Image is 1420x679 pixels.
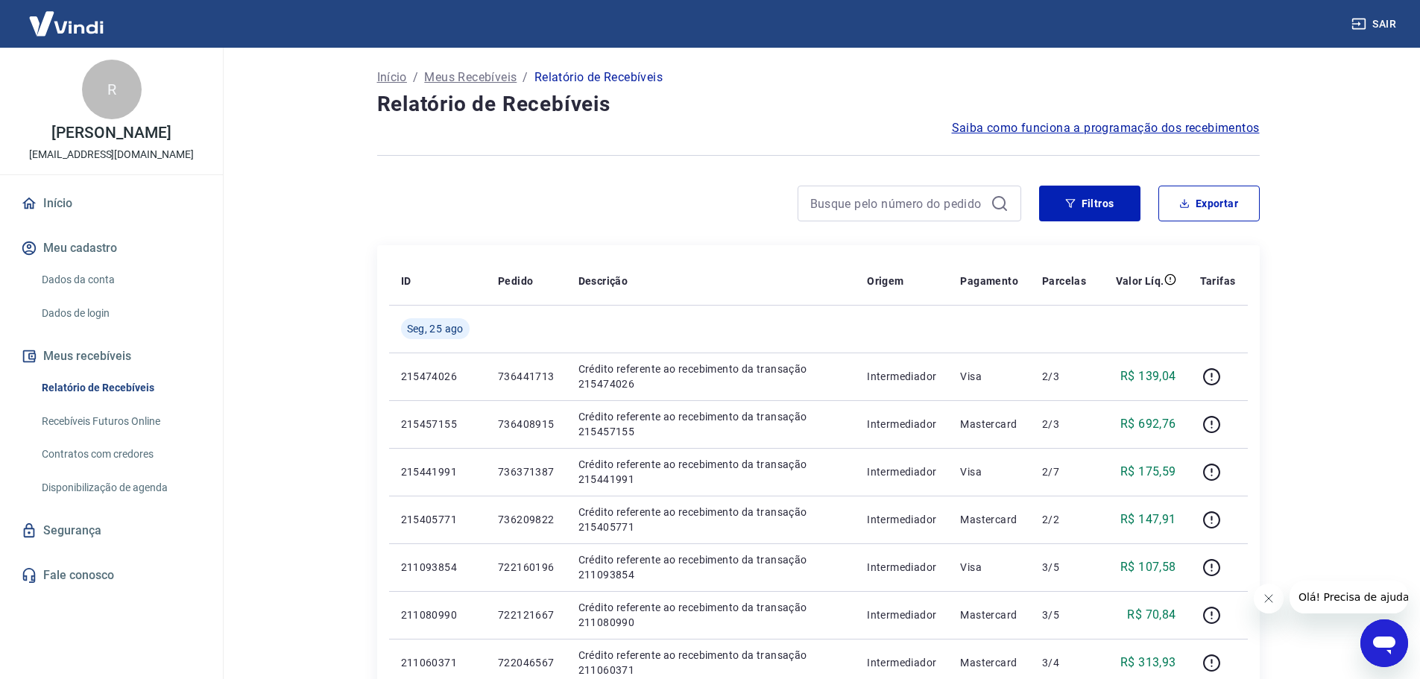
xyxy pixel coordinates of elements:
a: Contratos com credores [36,439,205,470]
p: R$ 147,91 [1120,511,1176,528]
p: 736371387 [498,464,555,479]
p: Intermediador [867,512,936,527]
img: Vindi [18,1,115,46]
p: [PERSON_NAME] [51,125,171,141]
p: Origem [867,274,903,288]
p: / [413,69,418,86]
p: 2/3 [1042,417,1086,432]
p: Intermediador [867,607,936,622]
h4: Relatório de Recebíveis [377,89,1260,119]
p: 2/2 [1042,512,1086,527]
p: 215474026 [401,369,474,384]
p: 722046567 [498,655,555,670]
a: Meus Recebíveis [424,69,517,86]
p: Parcelas [1042,274,1086,288]
p: [EMAIL_ADDRESS][DOMAIN_NAME] [29,147,194,162]
a: Saiba como funciona a programação dos recebimentos [952,119,1260,137]
p: Visa [960,560,1018,575]
iframe: Mensagem da empresa [1290,581,1408,613]
p: Mastercard [960,655,1018,670]
p: 211080990 [401,607,474,622]
p: Intermediador [867,655,936,670]
p: Visa [960,369,1018,384]
p: Valor Líq. [1116,274,1164,288]
p: 736209822 [498,512,555,527]
p: Mastercard [960,417,1018,432]
p: Descrição [578,274,628,288]
p: R$ 175,59 [1120,463,1176,481]
p: Tarifas [1200,274,1236,288]
p: R$ 70,84 [1127,606,1176,624]
p: Crédito referente ao recebimento da transação 215441991 [578,457,844,487]
p: Relatório de Recebíveis [534,69,663,86]
div: R [82,60,142,119]
a: Disponibilização de agenda [36,473,205,503]
p: Mastercard [960,607,1018,622]
span: Seg, 25 ago [407,321,464,336]
p: Visa [960,464,1018,479]
p: 736408915 [498,417,555,432]
a: Dados de login [36,298,205,329]
p: R$ 139,04 [1120,367,1176,385]
a: Recebíveis Futuros Online [36,406,205,437]
button: Exportar [1158,186,1260,221]
p: Crédito referente ao recebimento da transação 215405771 [578,505,844,534]
p: 211093854 [401,560,474,575]
p: 2/3 [1042,369,1086,384]
p: Pagamento [960,274,1018,288]
p: / [523,69,528,86]
button: Sair [1348,10,1402,38]
a: Relatório de Recebíveis [36,373,205,403]
button: Meu cadastro [18,232,205,265]
iframe: Botão para abrir a janela de mensagens [1360,619,1408,667]
p: Crédito referente ao recebimento da transação 215474026 [578,361,844,391]
p: 215441991 [401,464,474,479]
p: Intermediador [867,464,936,479]
p: Pedido [498,274,533,288]
button: Meus recebíveis [18,340,205,373]
p: 3/5 [1042,560,1086,575]
p: Intermediador [867,369,936,384]
p: R$ 107,58 [1120,558,1176,576]
p: Crédito referente ao recebimento da transação 211060371 [578,648,844,678]
p: 722121667 [498,607,555,622]
p: 3/5 [1042,607,1086,622]
p: 3/4 [1042,655,1086,670]
p: Crédito referente ao recebimento da transação 215457155 [578,409,844,439]
p: 722160196 [498,560,555,575]
a: Segurança [18,514,205,547]
p: R$ 692,76 [1120,415,1176,433]
p: Intermediador [867,560,936,575]
iframe: Fechar mensagem [1254,584,1284,613]
p: 2/7 [1042,464,1086,479]
a: Dados da conta [36,265,205,295]
a: Fale conosco [18,559,205,592]
p: ID [401,274,411,288]
p: Crédito referente ao recebimento da transação 211093854 [578,552,844,582]
p: Mastercard [960,512,1018,527]
p: 211060371 [401,655,474,670]
p: 215405771 [401,512,474,527]
input: Busque pelo número do pedido [810,192,985,215]
p: 215457155 [401,417,474,432]
p: Intermediador [867,417,936,432]
a: Início [377,69,407,86]
p: 736441713 [498,369,555,384]
a: Início [18,187,205,220]
p: R$ 313,93 [1120,654,1176,672]
button: Filtros [1039,186,1140,221]
p: Crédito referente ao recebimento da transação 211080990 [578,600,844,630]
span: Olá! Precisa de ajuda? [9,10,125,22]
